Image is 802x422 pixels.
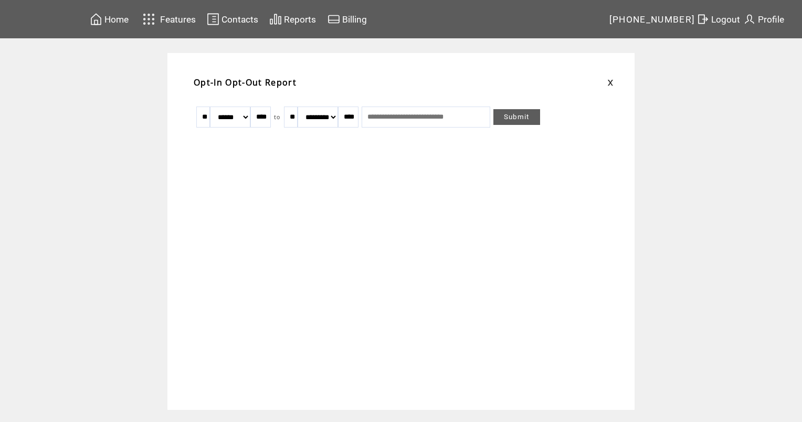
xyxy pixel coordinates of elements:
span: Logout [711,14,740,25]
img: contacts.svg [207,13,219,26]
img: home.svg [90,13,102,26]
a: Reports [268,11,318,27]
span: Billing [342,14,367,25]
a: Logout [695,11,742,27]
img: profile.svg [743,13,756,26]
a: Features [138,9,197,29]
a: Contacts [205,11,260,27]
span: Profile [758,14,784,25]
a: Home [88,11,130,27]
img: exit.svg [697,13,709,26]
span: to [274,113,281,121]
span: Opt-In Opt-Out Report [194,77,297,88]
img: features.svg [140,10,158,28]
a: Billing [326,11,368,27]
a: Submit [493,109,540,125]
span: Features [160,14,196,25]
span: Contacts [221,14,258,25]
a: Profile [742,11,786,27]
img: creidtcard.svg [328,13,340,26]
span: Home [104,14,129,25]
span: Reports [284,14,316,25]
span: [PHONE_NUMBER] [609,14,695,25]
img: chart.svg [269,13,282,26]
